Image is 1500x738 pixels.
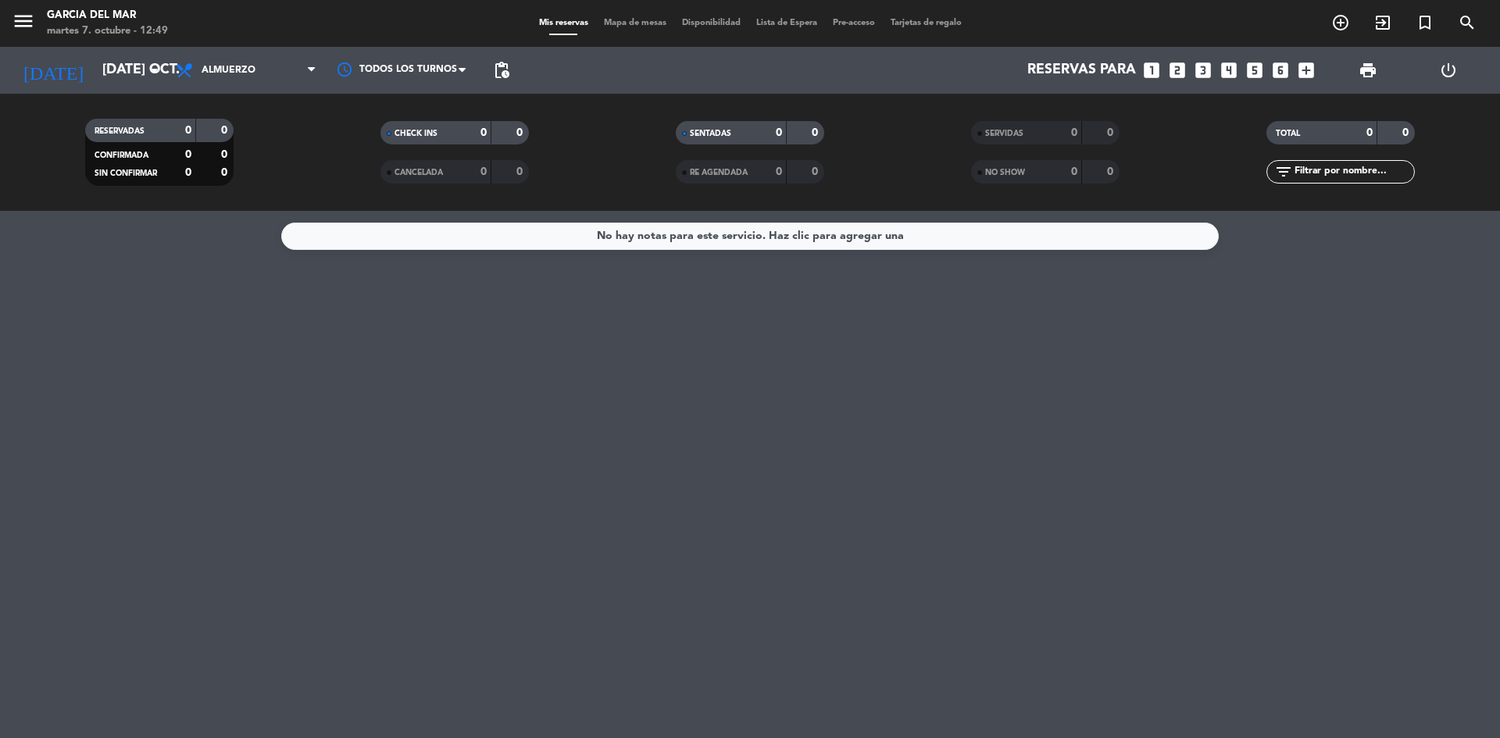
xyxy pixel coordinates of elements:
span: pending_actions [492,61,511,80]
button: menu [12,9,35,38]
div: No hay notas para este servicio. Haz clic para agregar una [597,227,904,245]
strong: 0 [1107,166,1116,177]
strong: 0 [1071,127,1077,138]
span: Pre-acceso [825,19,883,27]
span: TOTAL [1276,130,1300,137]
span: SERVIDAS [985,130,1023,137]
strong: 0 [185,167,191,178]
strong: 0 [221,149,230,160]
span: CONFIRMADA [95,152,148,159]
span: Almuerzo [202,65,255,76]
span: CANCELADA [395,169,443,176]
div: martes 7. octubre - 12:49 [47,23,168,39]
strong: 0 [480,127,487,138]
i: looks_6 [1270,60,1291,80]
strong: 0 [516,127,526,138]
div: LOG OUT [1408,47,1488,94]
i: looks_one [1141,60,1162,80]
span: Mapa de mesas [596,19,674,27]
strong: 0 [776,127,782,138]
i: exit_to_app [1373,13,1392,32]
i: add_box [1296,60,1316,80]
strong: 0 [221,167,230,178]
i: looks_two [1167,60,1187,80]
i: search [1458,13,1477,32]
i: menu [12,9,35,33]
i: [DATE] [12,53,95,87]
strong: 0 [480,166,487,177]
input: Filtrar por nombre... [1293,163,1414,180]
i: filter_list [1274,162,1293,181]
span: RESERVADAS [95,127,145,135]
i: looks_3 [1193,60,1213,80]
i: looks_5 [1245,60,1265,80]
span: SENTADAS [690,130,731,137]
span: NO SHOW [985,169,1025,176]
span: Mis reservas [531,19,596,27]
span: SIN CONFIRMAR [95,169,157,177]
i: add_circle_outline [1331,13,1350,32]
strong: 0 [1402,127,1412,138]
strong: 0 [1071,166,1077,177]
i: arrow_drop_down [145,61,164,80]
span: Tarjetas de regalo [883,19,970,27]
i: looks_4 [1219,60,1239,80]
strong: 0 [1107,127,1116,138]
strong: 0 [185,125,191,136]
div: Garcia del Mar [47,8,168,23]
strong: 0 [1366,127,1373,138]
strong: 0 [221,125,230,136]
strong: 0 [812,166,821,177]
span: Lista de Espera [748,19,825,27]
strong: 0 [185,149,191,160]
span: CHECK INS [395,130,437,137]
strong: 0 [776,166,782,177]
i: power_settings_new [1439,61,1458,80]
span: Reservas para [1027,62,1136,78]
strong: 0 [812,127,821,138]
strong: 0 [516,166,526,177]
span: print [1359,61,1377,80]
span: Disponibilidad [674,19,748,27]
i: turned_in_not [1416,13,1434,32]
span: RE AGENDADA [690,169,748,176]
